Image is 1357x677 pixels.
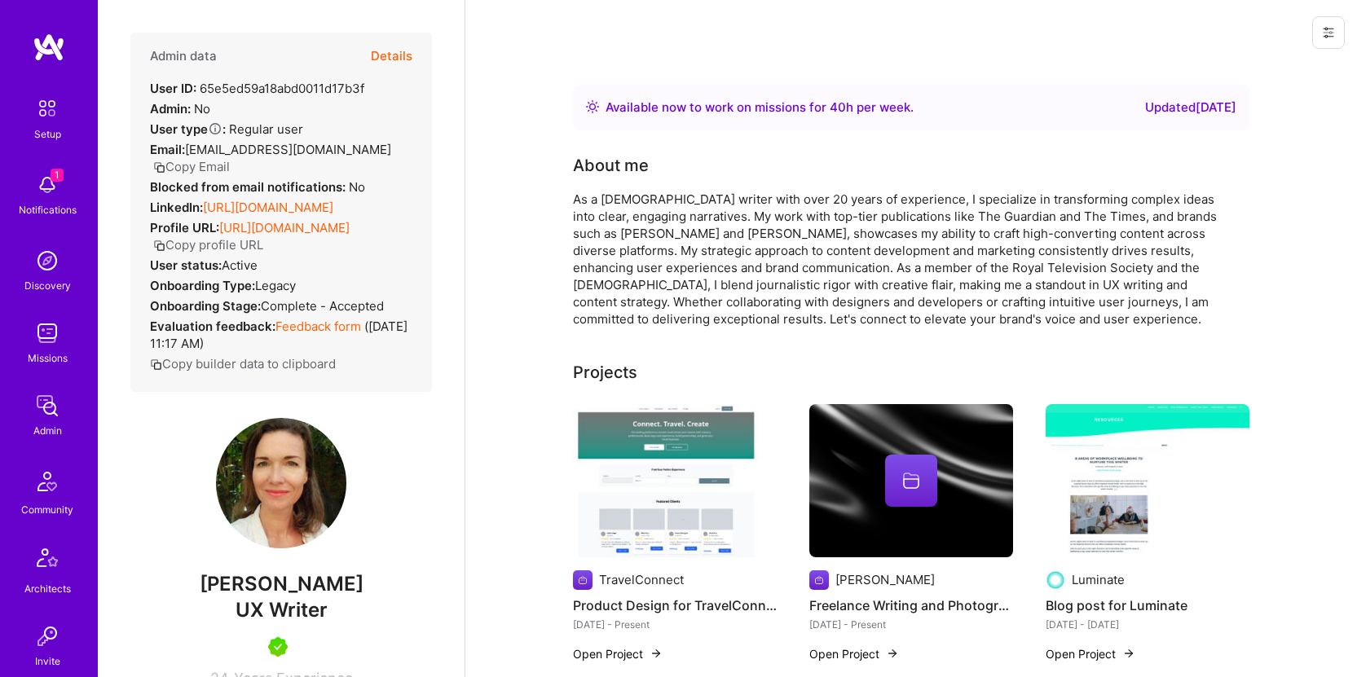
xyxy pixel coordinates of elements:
img: arrow-right [650,647,663,660]
a: [URL][DOMAIN_NAME] [203,200,333,215]
span: Active [222,257,258,273]
div: Setup [34,125,61,143]
img: Invite [31,620,64,653]
strong: User ID: [150,81,196,96]
div: Regular user [150,121,303,138]
a: [URL][DOMAIN_NAME] [219,220,350,235]
img: logo [33,33,65,62]
img: cover [809,404,1013,557]
span: 40 [830,99,846,115]
span: legacy [255,278,296,293]
button: Open Project [1046,645,1135,662]
button: Open Project [573,645,663,662]
h4: Freelance Writing and Photography [809,595,1013,616]
span: 1 [51,169,64,182]
button: Copy profile URL [153,236,263,253]
div: Notifications [19,201,77,218]
div: Community [21,501,73,518]
div: Available now to work on missions for h per week . [606,98,914,117]
button: Open Project [809,645,899,662]
div: Architects [24,580,71,597]
div: Admin [33,422,62,439]
strong: LinkedIn: [150,200,203,215]
strong: Onboarding Stage: [150,298,261,314]
div: [DATE] - Present [809,616,1013,633]
div: As a [DEMOGRAPHIC_DATA] writer with over 20 years of experience, I specialize in transforming com... [573,191,1225,328]
div: No [150,178,365,196]
strong: Admin: [150,101,191,116]
img: User Avatar [216,418,346,548]
span: [PERSON_NAME] [130,572,432,596]
strong: Blocked from email notifications: [150,179,349,195]
strong: Evaluation feedback: [150,319,275,334]
img: Architects [28,541,67,580]
strong: User status: [150,257,222,273]
img: Company logo [1046,570,1065,590]
div: Luminate [1072,571,1125,588]
div: 65e5ed59a18abd0011d17b3f [150,80,364,97]
strong: Profile URL: [150,220,219,235]
button: Copy Email [153,158,230,175]
div: Discovery [24,277,71,294]
span: Complete - Accepted [261,298,384,314]
strong: User type : [150,121,226,137]
i: Help [208,121,222,136]
div: [DATE] - [DATE] [1046,616,1249,633]
div: [DATE] - Present [573,616,777,633]
span: UX Writer [236,598,328,622]
img: Company logo [573,570,593,590]
div: No [150,100,210,117]
img: arrow-right [1122,647,1135,660]
img: setup [30,91,64,125]
div: TravelConnect [599,571,684,588]
h4: Blog post for Luminate [1046,595,1249,616]
img: Company logo [809,570,829,590]
img: Availability [586,100,599,113]
div: ( [DATE] 11:17 AM ) [150,318,412,352]
i: icon Copy [153,161,165,174]
img: bell [31,169,64,201]
img: A.Teamer in Residence [268,637,288,657]
div: About me [573,153,649,178]
div: Invite [35,653,60,670]
button: Copy builder data to clipboard [150,355,336,372]
img: Community [28,462,67,501]
img: arrow-right [886,647,899,660]
div: Updated [DATE] [1145,98,1236,117]
h4: Product Design for TravelConnect [573,595,777,616]
img: admin teamwork [31,389,64,422]
a: Feedback form [275,319,361,334]
img: teamwork [31,317,64,349]
img: Blog post for Luminate [1046,404,1249,557]
i: icon Copy [153,240,165,252]
div: Missions [28,349,68,367]
strong: Onboarding Type: [150,278,255,293]
img: discovery [31,244,64,277]
span: [EMAIL_ADDRESS][DOMAIN_NAME] [185,142,391,157]
div: [PERSON_NAME] [835,571,935,588]
img: Product Design for TravelConnect [573,404,777,557]
h4: Admin data [150,49,217,64]
div: Projects [573,360,637,385]
i: icon Copy [150,358,162,371]
button: Details [371,33,412,80]
strong: Email: [150,142,185,157]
